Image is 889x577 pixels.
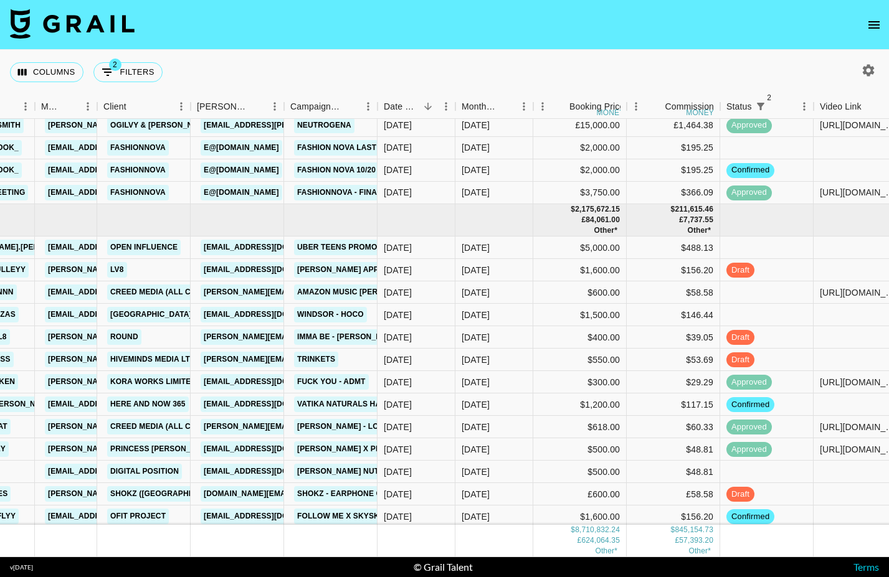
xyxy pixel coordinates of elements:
a: Neutrogena [294,118,354,133]
div: $156.20 [627,505,720,528]
div: Jul '25 [462,119,490,131]
a: [EMAIL_ADDRESS][DOMAIN_NAME] [45,240,184,255]
div: Jul '25 [462,164,490,176]
a: [PERSON_NAME] Nutrition [294,464,408,479]
div: Aug '25 [462,309,490,321]
div: $48.81 [627,461,720,483]
a: Trinkets [294,352,338,367]
a: [PERSON_NAME][EMAIL_ADDRESS][DOMAIN_NAME] [201,284,404,300]
div: Manager [35,95,97,119]
div: $5,000.00 [533,237,627,259]
button: Sort [419,98,437,115]
a: Fashionnova - Final Payment [294,185,423,200]
span: approved [726,421,772,433]
div: 8/21/2025 [384,354,412,366]
button: Sort [647,98,665,115]
div: £ [578,535,582,546]
div: $3,750.00 [533,182,627,204]
a: [PERSON_NAME][EMAIL_ADDRESS][DOMAIN_NAME] [45,441,248,457]
span: draft [726,265,754,276]
span: approved [726,444,772,456]
div: $2,000.00 [533,159,627,182]
a: [PERSON_NAME][EMAIL_ADDRESS][PERSON_NAME][PERSON_NAME][DOMAIN_NAME] [45,419,376,434]
a: [PERSON_NAME] - Low (feat. T-Pain) [294,419,444,434]
div: Aug '25 [462,443,490,456]
button: open drawer [862,12,887,37]
button: Sort [497,98,515,115]
a: Round [107,329,141,345]
button: Menu [359,97,378,116]
div: 8/21/2025 [384,421,412,433]
div: Month Due [462,95,497,119]
div: £ [581,215,586,225]
div: Aug '25 [462,376,490,388]
div: $195.25 [627,159,720,182]
a: [PERSON_NAME] App- Family Campaign [294,262,457,278]
a: [PERSON_NAME][EMAIL_ADDRESS][DOMAIN_NAME] [45,352,248,367]
div: Month Due [455,95,533,119]
button: Menu [16,97,35,116]
a: [EMAIL_ADDRESS][DOMAIN_NAME] [201,307,340,322]
div: $48.81 [627,438,720,461]
span: confirmed [726,399,774,411]
span: 2 [109,59,121,71]
a: Ogilvy & [PERSON_NAME] Group (Holdings) Ltd [107,118,309,133]
a: [PERSON_NAME][EMAIL_ADDRESS][DOMAIN_NAME] [201,329,404,345]
div: Aug '25 [462,398,490,411]
div: £15,000.00 [533,115,627,137]
a: [PERSON_NAME][EMAIL_ADDRESS][PERSON_NAME][DOMAIN_NAME] [45,262,312,278]
div: $2,000.00 [533,137,627,159]
button: Sort [769,98,787,115]
div: Jul '25 [462,186,490,199]
div: £ [675,535,679,546]
div: 8/21/2025 [384,331,412,344]
a: [PERSON_NAME] x Princess [PERSON_NAME] [294,441,478,457]
div: Date Created [384,95,419,119]
div: Campaign (Type) [284,95,378,119]
div: $146.44 [627,304,720,326]
a: [EMAIL_ADDRESS][DOMAIN_NAME] [201,441,340,457]
button: Sort [248,98,265,115]
div: $1,600.00 [533,505,627,528]
div: $550.00 [533,349,627,371]
a: Fashionnova [107,185,169,200]
span: € 1,867.18, CA$ 6,009.11, AU$ 2,941.64 [688,547,711,555]
span: draft [726,332,754,344]
button: Menu [437,97,455,116]
a: Here and Now 365 [107,396,189,412]
span: 2 [763,91,776,104]
div: $58.58 [627,281,720,304]
a: e@[DOMAIN_NAME] [201,162,282,178]
a: LV8 [107,262,127,278]
div: 12/12/2024 [384,164,412,176]
a: Open Influence [107,240,181,255]
button: Menu [795,97,814,116]
div: $500.00 [533,461,627,483]
a: [EMAIL_ADDRESS][DOMAIN_NAME] [201,509,340,524]
button: Menu [265,97,284,116]
a: [EMAIL_ADDRESS][PERSON_NAME][DOMAIN_NAME] [45,464,248,479]
div: $366.09 [627,182,720,204]
a: [EMAIL_ADDRESS][DOMAIN_NAME] [45,162,184,178]
button: Select columns [10,62,83,82]
a: [EMAIL_ADDRESS][DOMAIN_NAME] [201,262,340,278]
div: 12/12/2024 [384,186,412,199]
div: $618.00 [533,416,627,438]
div: $29.29 [627,371,720,393]
div: © Grail Talent [414,561,473,573]
a: [DOMAIN_NAME][EMAIL_ADDRESS][DOMAIN_NAME] [201,486,402,502]
a: SHOKZ ([GEOGRAPHIC_DATA]) PTE. LTD. [107,486,267,502]
a: Fuck You - ADMT [294,374,369,390]
a: Shokz - Earphone Campaign [294,486,420,502]
div: v [DATE] [10,563,33,571]
div: Aug '25 [462,488,490,500]
a: Princess [PERSON_NAME] USA [107,441,237,457]
button: Sort [341,98,359,115]
div: Jul '25 [462,141,490,154]
div: 211,615.46 [675,204,713,215]
div: $600.00 [533,281,627,304]
span: draft [726,354,754,366]
div: $ [571,204,575,215]
div: Aug '25 [462,510,490,523]
div: 8/21/2025 [384,376,412,388]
